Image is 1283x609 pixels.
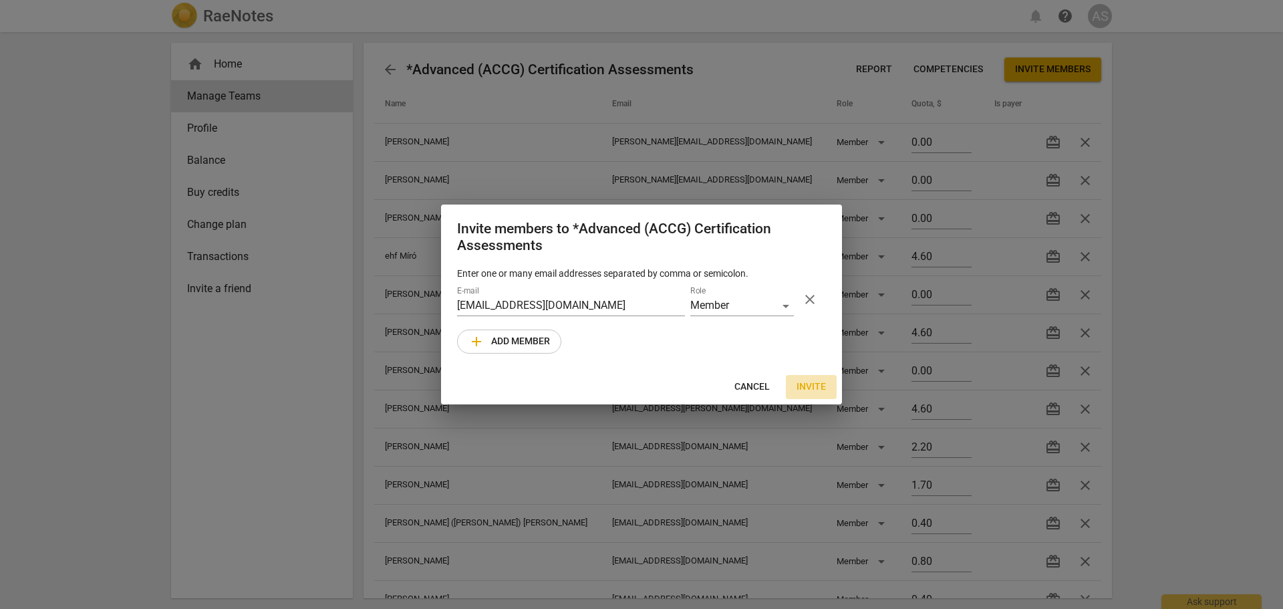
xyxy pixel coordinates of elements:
h2: Invite members to *Advanced (ACCG) Certification Assessments [457,221,826,253]
button: Invite [786,375,837,399]
div: Member [690,297,794,316]
span: Invite [797,380,826,394]
button: Add [457,330,561,354]
label: Role [690,287,706,295]
span: Cancel [734,380,770,394]
p: Enter one or many email addresses separated by comma or semicolon. [457,267,826,281]
span: Add member [468,334,550,350]
label: E-mail [457,287,479,295]
span: add [468,334,484,350]
button: Cancel [724,375,780,399]
span: close [802,291,818,308]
